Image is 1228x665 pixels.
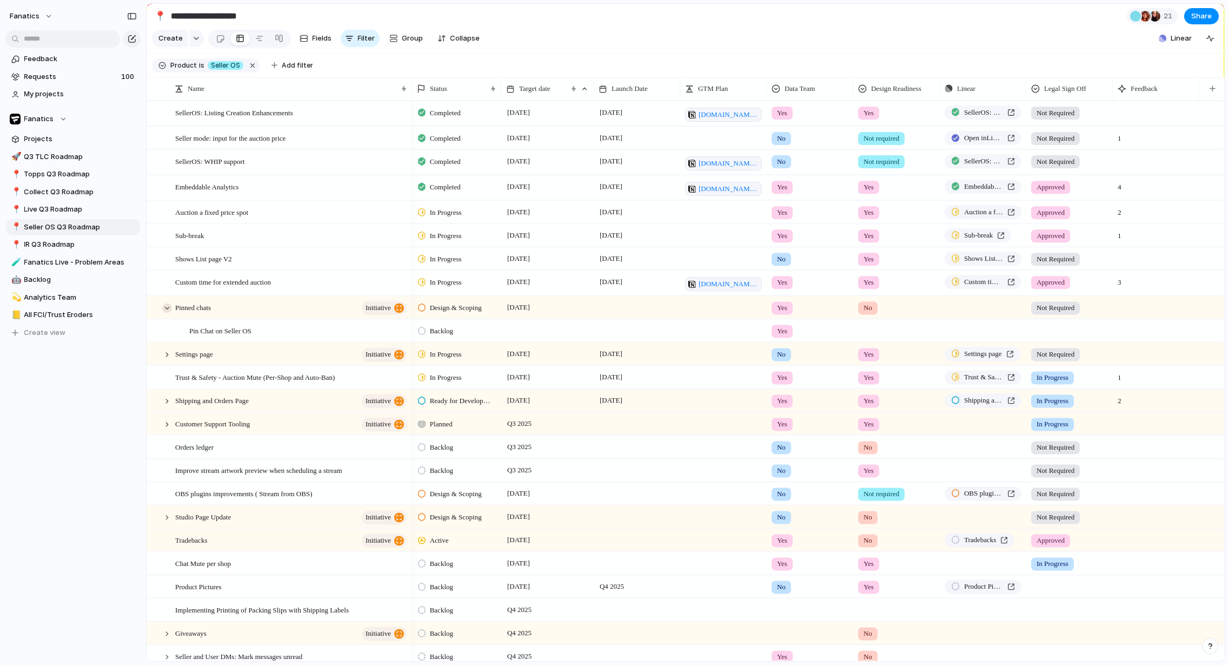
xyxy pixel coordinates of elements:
span: Fields [313,33,332,44]
span: [DATE] [505,487,533,500]
span: Yes [864,396,874,406]
span: Design Readiness [871,83,921,94]
button: initiative [362,627,407,641]
div: 📍 [11,221,19,233]
span: Tradebacks [175,534,207,546]
a: 💫Analytics Team [5,289,141,306]
button: 📍 [10,187,21,197]
span: Settings page [964,348,1002,359]
span: SellerOS: Listing Creation Enhancements [964,107,1003,118]
span: Backlog [430,465,453,476]
a: [DOMAIN_NAME][URL] [685,277,762,291]
span: Linear [1171,33,1192,44]
span: Customer Support Tooling [175,417,250,430]
span: Pin Chat on Seller OS [189,324,251,337]
span: Sub-break [175,229,204,241]
button: Fanatics [5,111,141,127]
button: Seller OS [205,60,245,71]
span: [DATE] [597,347,625,360]
span: 1 [1113,127,1126,144]
span: [DATE] [505,252,533,265]
span: In Progress [430,254,462,265]
span: Q3 2025 [505,464,534,477]
span: Topps Q3 Roadmap [24,169,137,180]
span: [DOMAIN_NAME][URL] [699,183,759,194]
span: Backlog [430,558,453,569]
span: Not required [864,133,899,144]
span: Not Required [1037,512,1074,523]
span: In Progress [1037,419,1068,430]
span: 1 [1113,225,1126,241]
span: [DATE] [505,275,533,288]
span: Not Required [1037,489,1074,499]
span: Not Required [1037,108,1074,118]
span: No [777,442,786,453]
span: In Progress [430,372,462,383]
span: Not Required [1037,465,1074,476]
span: 2 [1113,201,1126,218]
a: Projects [5,131,141,147]
span: [DATE] [505,155,533,168]
span: [DATE] [597,371,625,384]
span: [DATE] [505,180,533,193]
span: No [777,582,786,592]
span: Embeddable Analytics [175,180,238,193]
span: [DATE] [597,180,625,193]
span: 4 [1113,176,1126,193]
a: 🚀Q3 TLC Roadmap [5,149,141,165]
span: Custom time for extended auction [964,276,1003,287]
span: Yes [777,302,787,313]
button: Share [1184,8,1219,24]
span: Auction a fixed price spot [175,206,248,218]
a: Settings page [945,347,1020,361]
button: Linear [1154,30,1196,47]
span: Yes [864,207,874,218]
a: Sub-break [945,228,1011,242]
span: Sub-break [964,230,993,241]
span: No [777,489,786,499]
span: Group [402,33,423,44]
a: 📍Seller OS Q3 Roadmap [5,219,141,235]
div: 📍Collect Q3 Roadmap [5,184,141,200]
span: 1 [1113,366,1126,383]
span: Auction a fixed price spot [964,207,1003,218]
a: OBS plugins improvements ( Stream from OBS) [945,486,1021,501]
a: Open inLinear [945,131,1021,145]
span: initiative [366,533,391,548]
span: [DATE] [505,371,533,384]
span: Add filter [282,61,313,70]
div: 📍 [11,186,19,198]
span: Approved [1037,182,1065,193]
a: [DOMAIN_NAME][URL] [685,182,762,196]
span: [DATE] [505,206,533,219]
span: No [864,628,872,639]
span: Backlog [430,628,453,639]
button: 🧪 [10,257,21,268]
button: 📍 [10,204,21,215]
span: Completed [430,133,461,144]
span: My projects [24,89,137,100]
span: Requests [24,71,118,82]
span: Active [430,535,449,546]
span: [DATE] [505,510,533,523]
span: No [777,254,786,265]
span: [DOMAIN_NAME][URL] [699,279,759,289]
button: initiative [362,301,407,315]
span: Settings page [175,347,213,360]
span: [DATE] [597,106,625,119]
span: Yes [777,182,787,193]
span: Approved [1037,277,1065,288]
button: 📍 [10,239,21,250]
span: Custom time for extended auction [175,275,271,288]
span: Approved [1037,231,1065,241]
span: Q4 2025 [505,650,534,663]
span: [DOMAIN_NAME][URL] [699,158,759,169]
span: Completed [430,108,461,118]
span: No [777,465,786,476]
span: Product Pictures [964,581,1003,592]
span: fanatics [10,11,39,22]
span: Share [1191,11,1212,22]
span: Seller OS [211,61,240,70]
span: Target date [519,83,550,94]
span: Completed [430,156,461,167]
